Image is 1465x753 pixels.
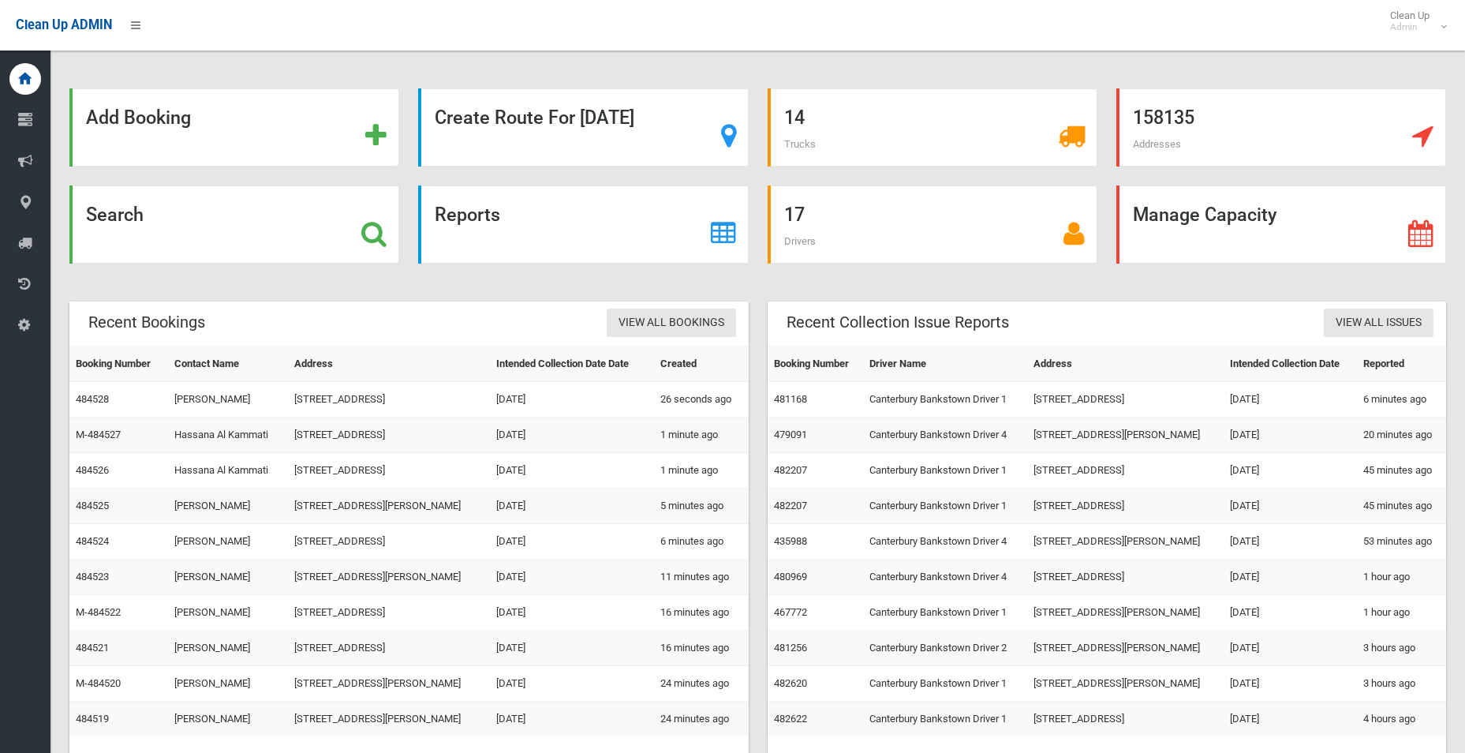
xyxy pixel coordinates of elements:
strong: 14 [784,107,805,129]
th: Address [288,347,490,382]
a: View All Issues [1324,309,1433,338]
strong: Add Booking [86,107,191,129]
td: [DATE] [1224,489,1358,524]
small: Admin [1390,21,1429,33]
td: 1 hour ago [1357,560,1446,595]
td: 45 minutes ago [1357,489,1446,524]
td: [STREET_ADDRESS] [1027,382,1224,418]
td: Canterbury Bankstown Driver 1 [863,382,1027,418]
td: Canterbury Bankstown Driver 1 [863,453,1027,489]
a: Manage Capacity [1116,185,1446,264]
td: 24 minutes ago [654,702,749,737]
td: [DATE] [490,631,654,666]
a: Reports [418,185,748,264]
th: Address [1027,347,1224,382]
td: 3 hours ago [1357,666,1446,702]
a: M-484522 [76,606,121,618]
td: [STREET_ADDRESS][PERSON_NAME] [288,702,490,737]
td: [STREET_ADDRESS][PERSON_NAME] [288,560,490,595]
span: Trucks [784,138,816,150]
td: [DATE] [490,702,654,737]
td: 5 minutes ago [654,489,749,524]
td: [PERSON_NAME] [168,702,288,737]
td: Canterbury Bankstown Driver 1 [863,666,1027,702]
td: [DATE] [490,382,654,418]
span: Addresses [1133,138,1181,150]
td: 53 minutes ago [1357,524,1446,560]
td: [DATE] [1224,560,1358,595]
td: [DATE] [490,524,654,560]
td: [STREET_ADDRESS] [1027,489,1224,524]
header: Recent Bookings [69,307,224,338]
td: [STREET_ADDRESS][PERSON_NAME] [1027,631,1224,666]
td: 20 minutes ago [1357,418,1446,453]
td: [DATE] [1224,702,1358,737]
td: 4 hours ago [1357,702,1446,737]
td: 6 minutes ago [1357,382,1446,418]
td: [DATE] [1224,453,1358,489]
strong: 158135 [1133,107,1194,129]
strong: Search [86,204,144,226]
td: [PERSON_NAME] [168,595,288,631]
th: Created [654,347,749,382]
a: 158135 Addresses [1116,88,1446,167]
td: [PERSON_NAME] [168,524,288,560]
td: Canterbury Bankstown Driver 1 [863,489,1027,524]
td: 45 minutes ago [1357,453,1446,489]
td: [DATE] [490,418,654,453]
td: 6 minutes ago [654,524,749,560]
td: [STREET_ADDRESS][PERSON_NAME] [288,489,490,524]
th: Intended Collection Date [1224,347,1358,382]
a: 484521 [76,642,109,654]
td: Canterbury Bankstown Driver 1 [863,595,1027,631]
td: [STREET_ADDRESS][PERSON_NAME] [288,666,490,702]
a: 467772 [774,606,807,618]
td: [DATE] [490,666,654,702]
td: [STREET_ADDRESS][PERSON_NAME] [1027,666,1224,702]
th: Booking Number [69,347,168,382]
td: [STREET_ADDRESS] [288,595,490,631]
td: [DATE] [1224,666,1358,702]
td: [DATE] [1224,631,1358,666]
td: 1 hour ago [1357,595,1446,631]
td: [STREET_ADDRESS][PERSON_NAME] [1027,524,1224,560]
a: 482622 [774,713,807,725]
a: 481256 [774,642,807,654]
td: 16 minutes ago [654,595,749,631]
a: Add Booking [69,88,399,167]
td: [PERSON_NAME] [168,489,288,524]
strong: Reports [435,204,500,226]
td: Hassana Al Kammati [168,453,288,489]
strong: 17 [784,204,805,226]
td: [DATE] [1224,418,1358,453]
td: 16 minutes ago [654,631,749,666]
a: 481168 [774,393,807,405]
th: Reported [1357,347,1446,382]
td: 26 seconds ago [654,382,749,418]
td: 1 minute ago [654,418,749,453]
td: [STREET_ADDRESS] [288,453,490,489]
td: [STREET_ADDRESS] [1027,560,1224,595]
span: Clean Up ADMIN [16,17,112,32]
a: 479091 [774,429,807,440]
a: 482620 [774,677,807,689]
td: 1 minute ago [654,453,749,489]
td: [STREET_ADDRESS] [1027,453,1224,489]
a: 484524 [76,535,109,547]
a: M-484527 [76,429,121,440]
td: [DATE] [490,453,654,489]
a: 484526 [76,464,109,476]
td: [PERSON_NAME] [168,560,288,595]
strong: Create Route For [DATE] [435,107,634,129]
td: Hassana Al Kammati [168,418,288,453]
a: 14 Trucks [768,88,1097,167]
td: [PERSON_NAME] [168,631,288,666]
td: Canterbury Bankstown Driver 4 [863,560,1027,595]
td: [DATE] [490,489,654,524]
td: 3 hours ago [1357,631,1446,666]
th: Driver Name [863,347,1027,382]
td: [DATE] [490,595,654,631]
a: 17 Drivers [768,185,1097,264]
a: 484519 [76,713,109,725]
td: [DATE] [1224,524,1358,560]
